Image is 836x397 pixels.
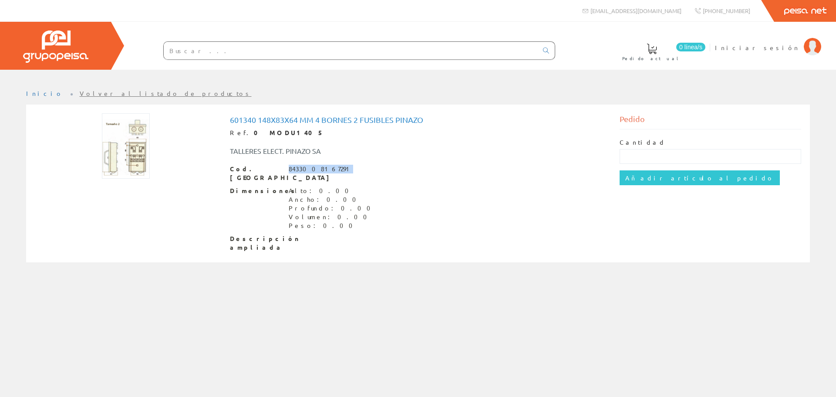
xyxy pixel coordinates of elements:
[102,113,150,179] img: Foto artículo 601340 148x83x64 Mm 4 Bornes 2 Fusibles Pinazo (109.51327433628x150)
[230,187,282,195] span: Dimensiones
[289,221,376,230] div: Peso: 0.00
[620,138,666,147] label: Cantidad
[26,89,63,97] a: Inicio
[715,36,821,44] a: Iniciar sesión
[80,89,252,97] a: Volver al listado de productos
[590,7,681,14] span: [EMAIL_ADDRESS][DOMAIN_NAME]
[620,170,780,185] input: Añadir artículo al pedido
[223,146,451,156] div: TALLERES ELECT. PINAZO SA
[230,115,607,124] h1: 601340 148x83x64 Mm 4 Bornes 2 Fusibles Pinazo
[620,113,802,129] div: Pedido
[164,42,538,59] input: Buscar ...
[289,213,376,221] div: Volumen: 0.00
[715,43,799,52] span: Iniciar sesión
[254,129,324,136] strong: 0 MODU1405
[676,43,705,51] span: 0 línea/s
[23,31,88,63] img: Grupo Peisa
[289,187,376,195] div: Alto: 0.00
[230,129,607,137] div: Ref.
[289,165,353,173] div: 8433008167291
[703,7,750,14] span: [PHONE_NUMBER]
[289,195,376,204] div: Ancho: 0.00
[289,204,376,213] div: Profundo: 0.00
[230,165,282,182] span: Cod. [GEOGRAPHIC_DATA]
[230,234,282,252] span: Descripción ampliada
[622,54,681,63] span: Pedido actual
